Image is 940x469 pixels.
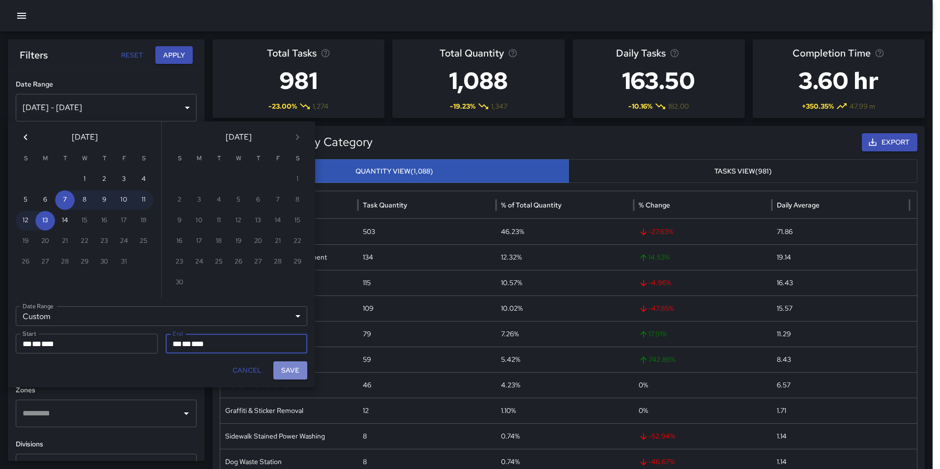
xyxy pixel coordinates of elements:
span: Tuesday [210,149,228,169]
span: Friday [115,149,133,169]
button: 14 [55,211,75,231]
span: Day [32,340,41,348]
span: Day [182,340,191,348]
button: 5 [16,190,35,210]
span: Saturday [135,149,152,169]
button: 13 [35,211,55,231]
label: Start [23,329,36,338]
span: Month [23,340,32,348]
span: Wednesday [230,149,247,169]
button: 7 [55,190,75,210]
span: Monday [36,149,54,169]
button: 3 [114,170,134,189]
button: Previous month [16,127,35,147]
button: Save [273,361,307,380]
button: 1 [75,170,94,189]
button: 6 [35,190,55,210]
button: 2 [94,170,114,189]
span: Month [173,340,182,348]
button: 9 [94,190,114,210]
label: End [173,329,183,338]
span: Tuesday [56,149,74,169]
button: 8 [75,190,94,210]
span: Sunday [17,149,34,169]
span: Sunday [171,149,188,169]
span: Year [41,340,54,348]
label: Date Range [23,302,54,310]
span: Wednesday [76,149,93,169]
button: 11 [134,190,153,210]
span: [DATE] [72,130,98,144]
span: Year [191,340,204,348]
span: Friday [269,149,287,169]
div: Custom [16,306,307,326]
button: Cancel [229,361,265,380]
span: Thursday [95,149,113,169]
span: [DATE] [226,130,252,144]
button: 12 [16,211,35,231]
span: Saturday [289,149,306,169]
span: Monday [190,149,208,169]
span: Thursday [249,149,267,169]
button: 10 [114,190,134,210]
button: 4 [134,170,153,189]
